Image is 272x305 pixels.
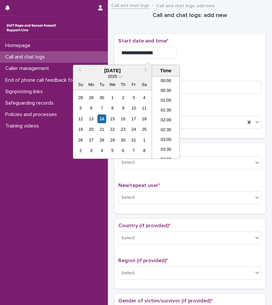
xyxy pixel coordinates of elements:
[97,93,106,102] div: Choose Tuesday, September 30th, 2025
[108,136,117,144] div: Choose Wednesday, October 29th, 2025
[140,114,149,123] div: Choose Saturday, October 18th, 2025
[129,80,138,89] div: Fr
[97,104,106,112] div: Choose Tuesday, October 7th, 2025
[97,114,106,123] div: Choose Tuesday, October 14th, 2025
[3,89,48,95] p: Signposting links
[97,125,106,134] div: Choose Tuesday, October 21st, 2025
[129,93,138,102] div: Choose Friday, October 3rd, 2025
[97,80,106,89] div: Tu
[152,145,180,155] li: 03:30
[3,54,50,60] p: Call and chat logs
[3,111,62,118] p: Policies and processes
[87,146,95,155] div: Choose Monday, November 3rd, 2025
[76,80,85,89] div: Su
[108,104,117,112] div: Choose Wednesday, October 8th, 2025
[108,93,117,102] div: Choose Wednesday, October 1st, 2025
[140,146,149,155] div: Choose Saturday, November 8th, 2025
[73,68,152,74] div: [DATE]
[119,93,127,102] div: Choose Thursday, October 2nd, 2025
[87,136,95,144] div: Choose Monday, October 27th, 2025
[76,104,85,112] div: Choose Sunday, October 5th, 2025
[121,194,138,201] div: Select...
[108,80,117,89] div: We
[152,76,180,86] li: 00:00
[76,146,85,155] div: Choose Sunday, November 2nd, 2025
[119,80,127,89] div: Th
[121,235,138,242] div: Select...
[3,123,44,129] p: Training videos
[152,96,180,106] li: 01:00
[119,146,127,155] div: Choose Thursday, November 6th, 2025
[129,136,138,144] div: Choose Friday, October 31st, 2025
[118,183,160,188] span: New/repeat user
[156,2,215,9] p: Call and chat logs: add new
[3,77,84,83] p: End of phone call feedback form
[76,93,85,102] div: Choose Sunday, September 28th, 2025
[3,42,36,49] p: Homepage
[76,125,85,134] div: Choose Sunday, October 19th, 2025
[140,104,149,112] div: Choose Saturday, October 11th, 2025
[3,100,59,106] p: Safeguarding records
[97,136,106,144] div: Choose Tuesday, October 28th, 2025
[129,125,138,134] div: Choose Friday, October 24th, 2025
[76,114,85,123] div: Choose Sunday, October 12th, 2025
[114,12,265,20] h1: Call and chat logs: add new
[140,125,149,134] div: Choose Saturday, October 25th, 2025
[119,114,127,123] div: Choose Thursday, October 16th, 2025
[87,104,95,112] div: Choose Monday, October 6th, 2025
[87,114,95,123] div: Choose Monday, October 13th, 2025
[108,146,117,155] div: Choose Wednesday, November 5th, 2025
[119,136,127,144] div: Choose Thursday, October 30th, 2025
[75,92,149,156] div: month 2025-10
[140,136,149,144] div: Choose Saturday, November 1st, 2025
[108,74,117,79] span: 2025
[108,125,117,134] div: Choose Wednesday, October 22nd, 2025
[3,65,54,72] p: Caller management
[118,223,170,228] span: Country (if provided)
[140,80,149,89] div: Sa
[87,125,95,134] div: Choose Monday, October 20th, 2025
[152,126,180,135] li: 02:30
[118,38,168,43] span: Start date and time
[5,21,58,34] img: rhQMoQhaT3yELyF149Cw
[152,106,180,116] li: 01:30
[87,93,95,102] div: Choose Monday, September 29th, 2025
[140,93,149,102] div: Choose Saturday, October 4th, 2025
[152,155,180,165] li: 04:00
[121,159,138,166] div: Select...
[129,114,138,123] div: Choose Friday, October 17th, 2025
[119,125,127,134] div: Choose Thursday, October 23rd, 2025
[118,258,168,263] span: Region (if provided)
[121,270,138,277] div: Select...
[129,146,138,155] div: Choose Friday, November 7th, 2025
[152,135,180,145] li: 03:00
[119,104,127,112] div: Choose Thursday, October 9th, 2025
[129,104,138,112] div: Choose Friday, October 10th, 2025
[87,80,95,89] div: Mo
[108,114,117,123] div: Choose Wednesday, October 15th, 2025
[152,86,180,96] li: 00:30
[74,66,84,76] button: Previous Month
[111,1,149,9] a: Call and chat logs
[141,66,152,76] button: Next Month
[154,68,178,74] div: Time
[118,298,212,303] span: Gender of victim/survivor (if provided)
[97,146,106,155] div: Choose Tuesday, November 4th, 2025
[152,116,180,126] li: 02:00
[76,136,85,144] div: Choose Sunday, October 26th, 2025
